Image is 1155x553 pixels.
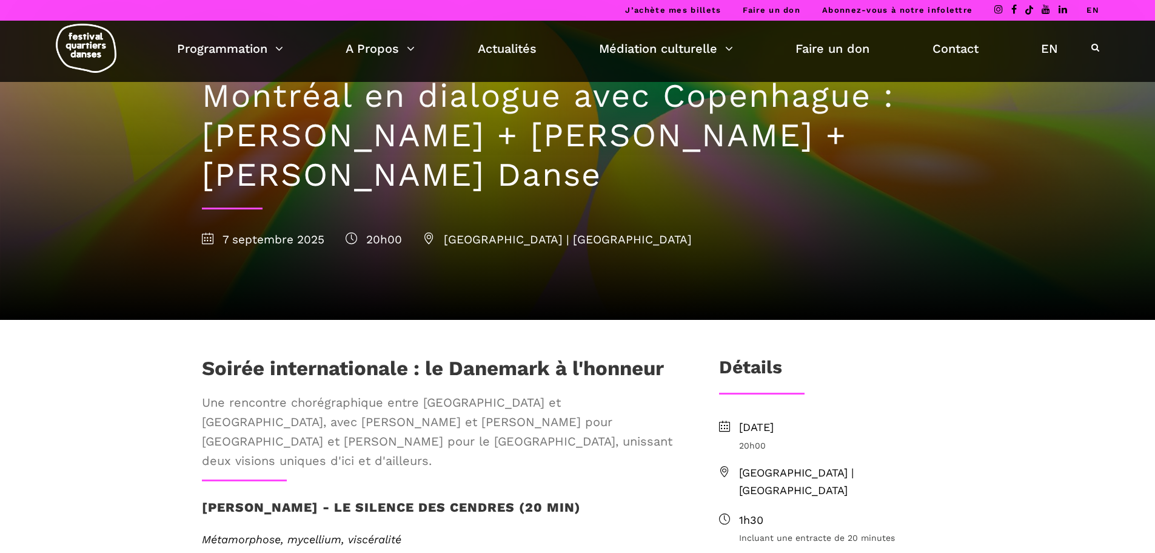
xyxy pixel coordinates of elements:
[599,38,733,59] a: Médiation culturelle
[346,232,402,246] span: 20h00
[795,38,869,59] a: Faire un don
[743,5,800,15] a: Faire un don
[739,512,954,529] span: 1h30
[56,24,116,73] img: logo-fqd-med
[719,356,782,387] h3: Détails
[739,464,954,500] span: [GEOGRAPHIC_DATA] | [GEOGRAPHIC_DATA]
[932,38,979,59] a: Contact
[202,232,324,246] span: 7 septembre 2025
[1086,5,1099,15] a: EN
[202,76,954,194] h1: Montréal en dialogue avec Copenhague : [PERSON_NAME] + [PERSON_NAME] + [PERSON_NAME] Danse
[346,38,415,59] a: A Propos
[478,38,537,59] a: Actualités
[202,500,581,530] h3: [PERSON_NAME] - Le silence des cendres (20 min)
[202,533,401,546] span: Métamorphose, mycellium, viscéralité
[822,5,973,15] a: Abonnez-vous à notre infolettre
[739,439,954,452] span: 20h00
[739,531,954,545] span: Incluant une entracte de 20 minutes
[739,419,954,436] span: [DATE]
[177,38,283,59] a: Programmation
[423,232,692,246] span: [GEOGRAPHIC_DATA] | [GEOGRAPHIC_DATA]
[202,393,680,470] span: Une rencontre chorégraphique entre [GEOGRAPHIC_DATA] et [GEOGRAPHIC_DATA], avec [PERSON_NAME] et ...
[202,356,664,387] h1: Soirée internationale : le Danemark à l'honneur
[625,5,721,15] a: J’achète mes billets
[1041,38,1058,59] a: EN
